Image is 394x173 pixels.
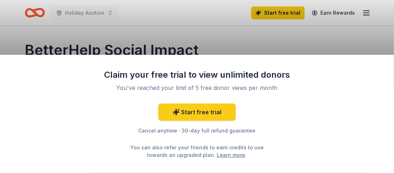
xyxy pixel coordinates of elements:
div: You can also refer your friends to earn credits to use towards an upgraded plan. . [124,144,270,159]
a: Learn more [217,151,245,159]
a: Start free trial [158,104,236,121]
div: Cancel anytime · 30-day full refund guarantee [104,126,290,135]
div: Claim your free trial to view unlimited donors [104,69,290,81]
div: You've reached your limit of 5 free donor views per month [112,83,282,92]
